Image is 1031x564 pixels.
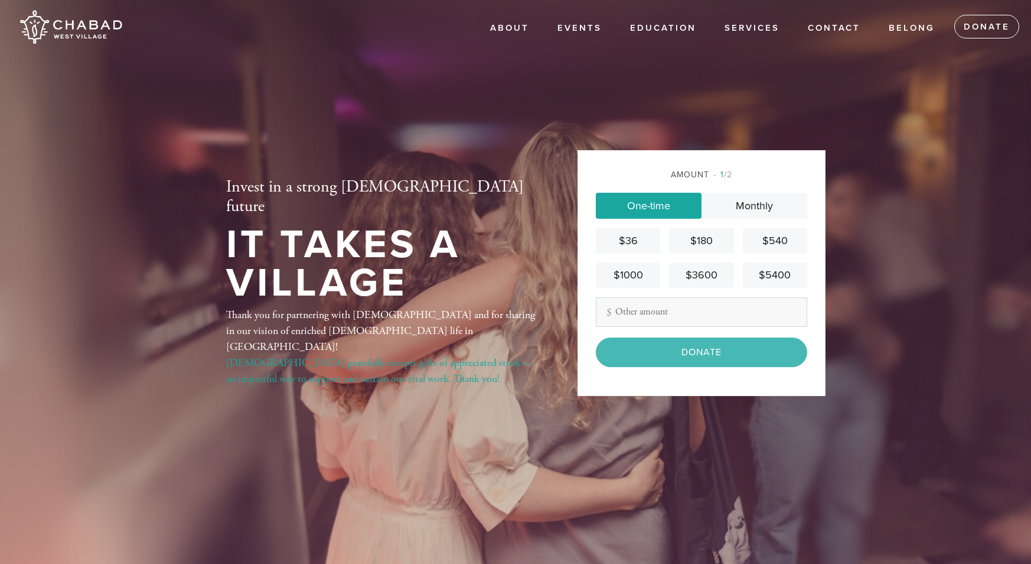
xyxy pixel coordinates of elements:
[880,17,944,40] a: Belong
[716,17,788,40] a: Services
[226,356,531,385] a: [DEMOGRAPHIC_DATA] gratefully accepts gifts of appreciated stock—an impactful way to support and ...
[669,262,733,288] a: $3600
[674,233,729,249] div: $180
[954,15,1019,38] a: Donate
[748,233,802,249] div: $540
[799,17,869,40] a: Contact
[601,267,655,283] div: $1000
[18,6,123,48] img: Chabad%20West%20Village.png
[743,262,807,288] a: $5400
[702,193,807,219] a: Monthly
[549,17,611,40] a: Events
[669,228,733,254] a: $180
[226,177,539,217] h2: Invest in a strong [DEMOGRAPHIC_DATA] future
[743,228,807,254] a: $540
[601,233,655,249] div: $36
[748,267,802,283] div: $5400
[674,267,729,283] div: $3600
[226,307,539,387] div: Thank you for partnering with [DEMOGRAPHIC_DATA] and for sharing in our vision of enriched [DEMOG...
[720,170,724,180] span: 1
[596,168,807,181] div: Amount
[596,193,702,219] a: One-time
[596,262,660,288] a: $1000
[596,228,660,254] a: $36
[226,226,539,302] h1: It Takes a Village
[481,17,538,40] a: About
[713,170,732,180] span: /2
[596,297,807,327] input: Other amount
[621,17,705,40] a: EDUCATION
